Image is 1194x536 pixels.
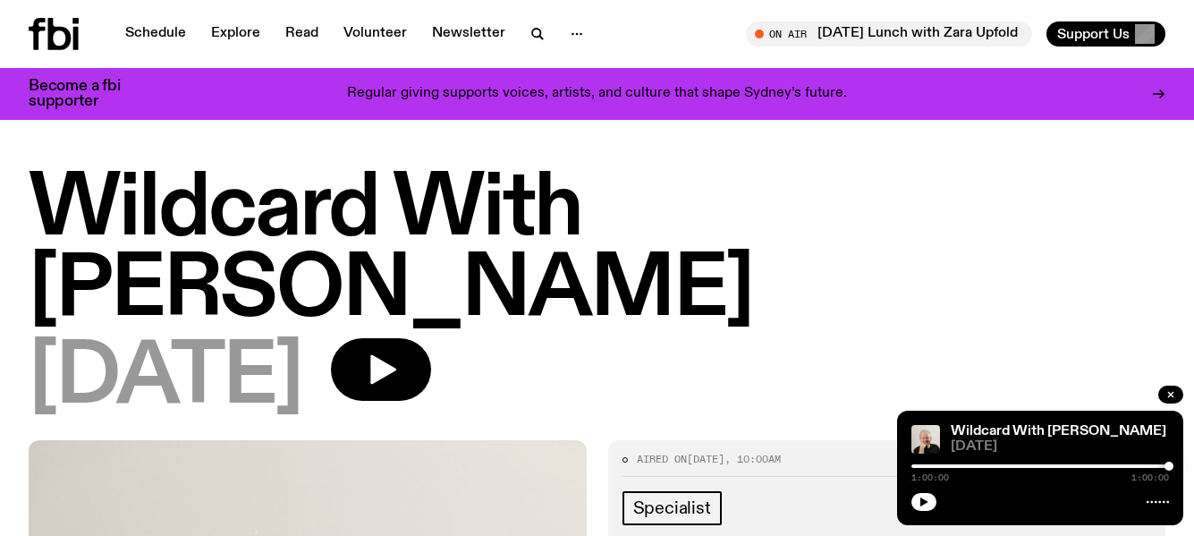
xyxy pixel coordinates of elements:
span: , 10:00am [724,452,781,466]
button: Support Us [1046,21,1165,47]
img: Stuart is smiling charmingly, wearing a black t-shirt against a stark white background. [911,425,940,454]
p: Regular giving supports voices, artists, and culture that shape Sydney’s future. [347,86,847,102]
h1: Wildcard With [PERSON_NAME] [29,170,1165,331]
span: Specialist [633,498,711,518]
a: Explore [200,21,271,47]
a: Schedule [114,21,197,47]
span: 1:00:00 [911,473,949,482]
a: Read [275,21,329,47]
a: Wildcard With [PERSON_NAME] [951,424,1166,438]
span: 1:00:00 [1131,473,1169,482]
span: [DATE] [29,338,302,419]
h3: Become a fbi supporter [29,79,143,109]
a: Volunteer [333,21,418,47]
a: Newsletter [421,21,516,47]
span: [DATE] [687,452,724,466]
span: Support Us [1057,26,1130,42]
span: [DATE] [951,440,1169,454]
button: On Air[DATE] Lunch with Zara Upfold [746,21,1032,47]
span: Aired on [637,452,687,466]
a: Specialist [622,491,722,525]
